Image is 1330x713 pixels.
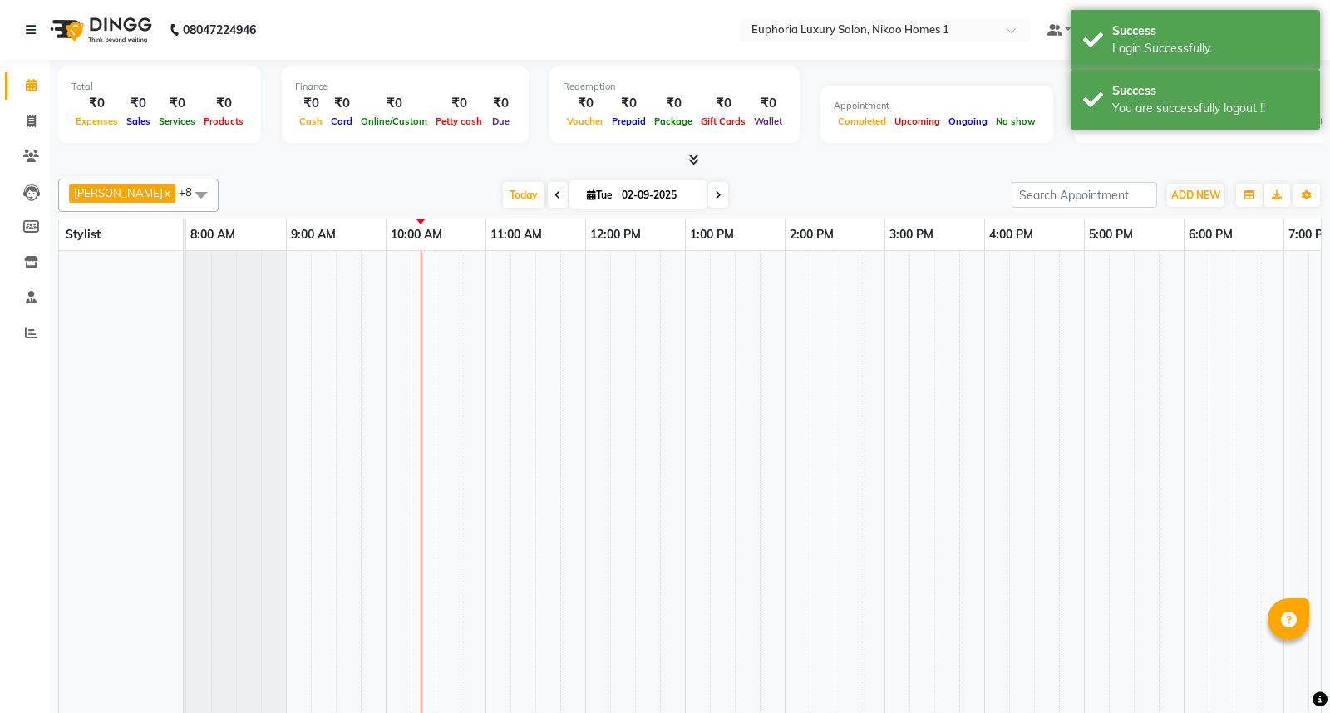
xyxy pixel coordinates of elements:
div: ₹0 [327,94,357,113]
span: Stylist [66,227,101,242]
span: Cash [295,116,327,127]
div: Finance [295,80,515,94]
div: Login Successfully. [1112,40,1308,57]
span: Gift Cards [697,116,750,127]
a: 11:00 AM [486,223,546,247]
div: Success [1112,22,1308,40]
div: ₹0 [608,94,650,113]
div: ₹0 [122,94,155,113]
span: Products [199,116,248,127]
a: 1:00 PM [686,223,738,247]
a: 6:00 PM [1185,223,1237,247]
div: ₹0 [71,94,122,113]
a: x [163,186,170,199]
input: Search Appointment [1012,182,1157,208]
a: 4:00 PM [985,223,1037,247]
span: Card [327,116,357,127]
span: Today [503,182,544,208]
div: ₹0 [697,94,750,113]
div: ₹0 [486,94,515,113]
span: [PERSON_NAME] [74,186,163,199]
div: ₹0 [357,94,431,113]
span: Prepaid [608,116,650,127]
div: Redemption [563,80,786,94]
a: 10:00 AM [387,223,446,247]
span: Due [488,116,514,127]
span: Upcoming [890,116,944,127]
div: Success [1112,82,1308,100]
span: Online/Custom [357,116,431,127]
span: Expenses [71,116,122,127]
span: Completed [834,116,890,127]
span: Tue [583,189,617,201]
span: No show [992,116,1040,127]
span: Petty cash [431,116,486,127]
a: 8:00 AM [186,223,239,247]
div: Total [71,80,248,94]
input: 2025-09-02 [617,183,700,208]
a: 9:00 AM [287,223,340,247]
span: +8 [179,185,204,199]
span: Wallet [750,116,786,127]
div: You are successfully logout !! [1112,100,1308,117]
div: ₹0 [199,94,248,113]
b: 08047224946 [183,7,256,53]
span: Ongoing [944,116,992,127]
span: Package [650,116,697,127]
button: ADD NEW [1167,184,1224,207]
div: ₹0 [155,94,199,113]
a: 3:00 PM [885,223,938,247]
div: ₹0 [563,94,608,113]
a: 2:00 PM [786,223,838,247]
div: ₹0 [650,94,697,113]
img: logo [42,7,156,53]
a: 5:00 PM [1085,223,1137,247]
span: Services [155,116,199,127]
div: Appointment [834,99,1040,113]
div: ₹0 [295,94,327,113]
span: ADD NEW [1171,189,1220,201]
div: ₹0 [431,94,486,113]
a: 12:00 PM [586,223,645,247]
span: Voucher [563,116,608,127]
div: ₹0 [750,94,786,113]
span: Sales [122,116,155,127]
